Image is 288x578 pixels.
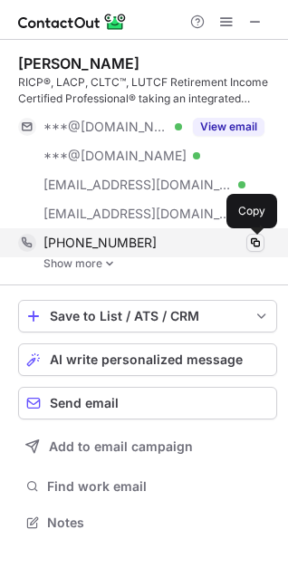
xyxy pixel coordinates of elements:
[43,206,232,222] span: [EMAIL_ADDRESS][DOMAIN_NAME]
[47,478,270,495] span: Find work email
[18,343,277,376] button: AI write personalized message
[18,54,139,72] div: [PERSON_NAME]
[50,396,119,410] span: Send email
[43,235,157,251] span: [PHONE_NUMBER]
[18,300,277,332] button: save-profile-one-click
[18,11,127,33] img: ContactOut v5.3.10
[43,257,277,270] a: Show more
[43,148,187,164] span: ***@[DOMAIN_NAME]
[18,387,277,419] button: Send email
[18,474,277,499] button: Find work email
[50,352,243,367] span: AI write personalized message
[43,119,168,135] span: ***@[DOMAIN_NAME]
[43,177,232,193] span: [EMAIL_ADDRESS][DOMAIN_NAME]
[47,515,270,531] span: Notes
[18,430,277,463] button: Add to email campaign
[104,257,115,270] img: -
[18,510,277,535] button: Notes
[193,118,264,136] button: Reveal Button
[50,309,245,323] div: Save to List / ATS / CRM
[18,74,277,107] div: RICP®, LACP, CLTC™, LUTCF Retirement Income Certified Professional® taking an integrated approach...
[49,439,193,454] span: Add to email campaign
